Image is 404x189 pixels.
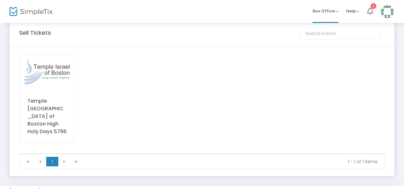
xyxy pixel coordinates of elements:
[313,8,338,14] span: Box Office
[19,28,51,37] m-panel-title: Sell Tickets
[346,8,359,14] span: Help
[27,97,67,135] div: Temple [GEOGRAPHIC_DATA] of Boston High Holy Days 5786
[46,157,58,166] span: Page 1
[19,55,75,89] img: tilogo.png
[300,27,380,40] input: Search Events
[87,158,378,165] kendo-pager-info: 1 - 1 of 1 items
[371,3,376,9] div: 1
